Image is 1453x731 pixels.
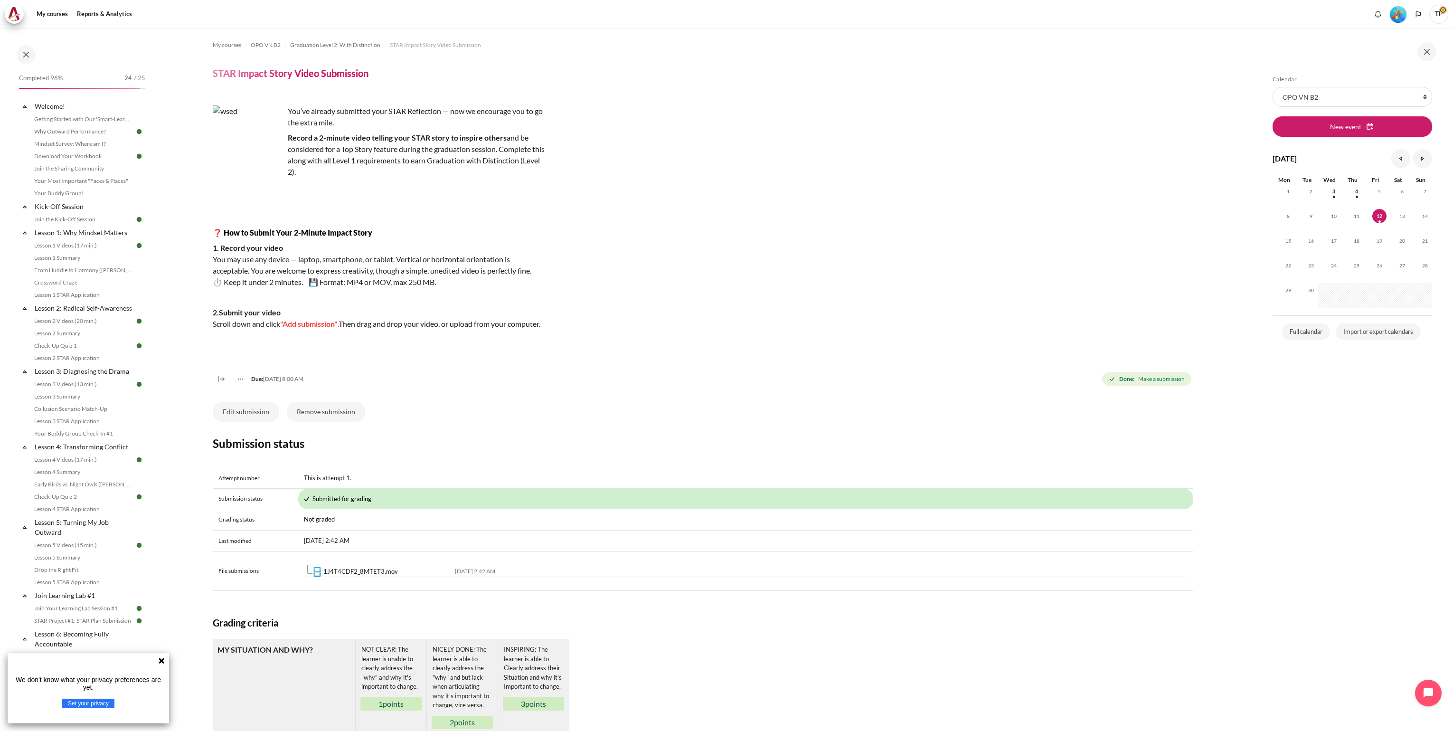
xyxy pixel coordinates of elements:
[135,342,143,350] img: Done
[1348,176,1358,183] span: Thu
[1273,76,1432,83] h5: Calendar
[74,5,135,24] a: Reports & Analytics
[1327,189,1341,194] a: Wednesday, 3 September events
[290,41,380,49] span: Graduation Level 2: With Distinction
[1282,323,1330,341] a: Full calendar
[135,604,143,613] img: Done
[31,503,135,515] a: Lesson 4 STAR Application
[287,402,365,422] button: Remove submission
[230,375,303,383] div: [DATE] 8:00 AM
[31,379,135,390] a: Lesson 3 Videos (13 min.)
[31,577,135,588] a: Lesson 5 STAR Application
[31,277,135,288] a: Crossword Craze
[298,531,1193,552] td: [DATE] 2:42 AM
[1336,323,1421,341] a: Import or export calendars
[1273,153,1297,164] h4: [DATE]
[31,651,135,663] a: Lesson 6 Videos (18 min.)
[1119,375,1134,383] strong: Done:
[1304,234,1318,248] span: 16
[31,403,135,415] a: Collusion Scenario Match-Up
[1327,258,1341,273] span: 24
[251,39,281,51] a: OPO VN B2
[31,328,135,339] a: Lesson 2 Summary
[31,289,135,301] a: Lesson 1 STAR Application
[20,304,29,313] span: Collapse
[1390,5,1406,23] div: Level #5
[1281,234,1295,248] span: 15
[213,436,1193,451] h3: Submission status
[31,188,135,199] a: Your Buddy Group!
[213,38,1193,53] nav: Navigation bar
[1304,209,1318,223] span: 9
[1281,184,1295,199] span: 1
[33,100,135,113] a: Welcome!
[31,540,135,551] a: Lesson 5 Videos (15 min.)
[1411,7,1425,21] button: Languages
[290,39,380,51] a: Graduation Level 2: With Distinction
[1349,209,1364,223] span: 11
[1372,176,1379,183] span: Fri
[20,522,29,532] span: Collapse
[135,380,143,389] img: Done
[135,493,143,501] img: Done
[1281,258,1295,273] span: 22
[33,365,135,378] a: Lesson 3: Diagnosing the Drama
[1395,184,1409,199] span: 6
[312,567,322,577] img: 1J4T4CDF2_8MTET3.mov
[62,699,114,708] button: Set your privacy
[20,634,29,644] span: Collapse
[1349,234,1364,248] span: 18
[1386,5,1410,23] a: Level #5
[31,175,135,187] a: Your Most Important "Faces & Places"
[31,114,135,125] a: Getting Started with Our 'Smart-Learning' Platform
[503,644,564,693] div: INSPIRING: The learner is able to Clearly address their Situation and why it's Important to change.
[213,41,241,49] span: My courses
[360,644,422,693] div: NOT CLEAR: The learner is unable to clearly address the "why" and why it's important to change.
[1429,5,1448,24] a: User menu
[33,5,71,24] a: My courses
[1278,176,1290,183] span: Mon
[31,603,135,614] a: Join Your Learning Lab Session #1
[1102,370,1193,388] div: Completion requirements for STAR Impact Story Video Submission
[213,531,298,552] th: Last modified
[280,319,338,328] span: "Add submission"
[20,591,29,600] span: Collapse
[213,105,545,128] p: You’ve already submitted your STAR Reflection — now we encourage you to go the extra mile.
[31,163,135,174] a: Join the Sharing Community
[1330,122,1361,132] span: New event
[5,5,28,24] a: Architeck Architeck
[213,468,298,489] th: Attempt number
[1395,258,1409,273] span: 27
[20,367,29,376] span: Collapse
[20,228,29,237] span: Collapse
[135,317,143,325] img: Done
[360,697,422,711] div: points
[298,489,1193,509] td: Submitted for grading
[33,226,135,239] a: Lesson 1: Why Mindset Matters
[378,699,383,708] span: 1
[1394,176,1402,183] span: Sat
[33,200,135,213] a: Kick-Off Session
[33,589,135,602] a: Join Learning Lab #1
[1273,76,1432,342] section: Blocks
[1395,209,1409,223] span: 13
[298,509,1193,531] td: Not graded
[135,456,143,464] img: Done
[1418,209,1432,223] span: 14
[135,241,143,250] img: Done
[1281,209,1295,223] span: 8
[338,319,339,328] span: .
[1349,189,1364,194] a: Thursday, 4 September events
[1372,213,1387,219] a: Today Friday, 12 September
[213,509,298,531] th: Grading status
[8,7,21,21] img: Architeck
[213,39,241,51] a: My courses
[1327,184,1341,199] span: 3
[33,302,135,314] a: Lesson 2: Radical Self-Awareness
[1371,7,1385,21] div: Show notification window with no new notifications
[1304,184,1318,199] span: 2
[503,697,564,711] div: points
[450,718,454,727] span: 2
[1429,5,1448,24] span: TP
[31,454,135,465] a: Lesson 4 Videos (17 min.)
